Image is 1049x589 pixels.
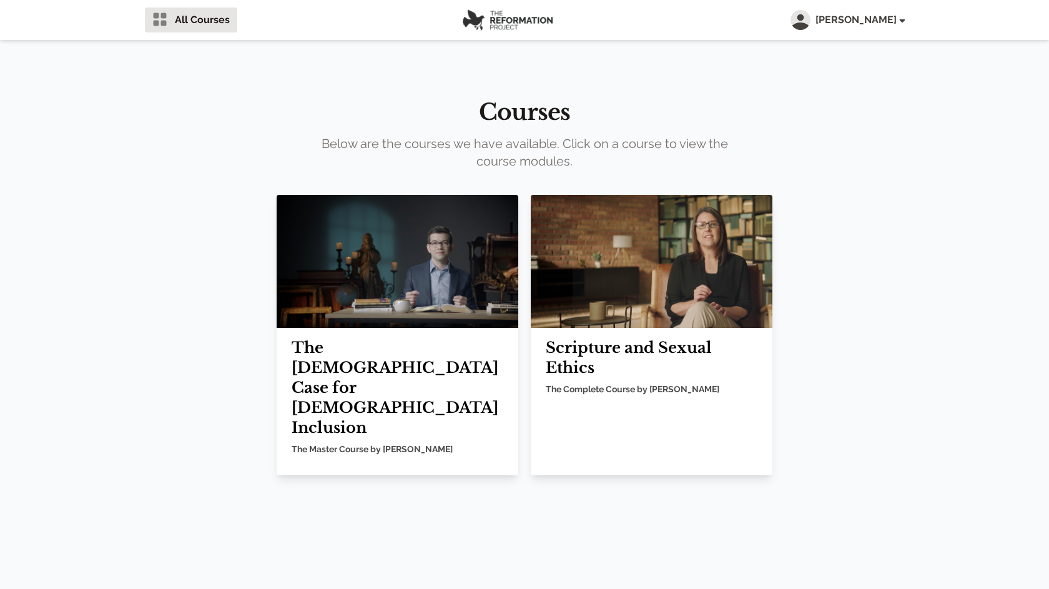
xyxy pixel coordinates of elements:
h5: The Master Course by [PERSON_NAME] [292,443,503,455]
span: All Courses [175,12,230,27]
img: logo.png [463,9,553,31]
img: Mountain [531,195,772,328]
img: Mountain [277,195,518,328]
h2: Courses [125,100,924,125]
p: Below are the courses we have available. Click on a course to view the course modules. [315,135,734,170]
h2: The [DEMOGRAPHIC_DATA] Case for [DEMOGRAPHIC_DATA] Inclusion [292,338,503,438]
span: [PERSON_NAME] [815,12,904,27]
a: All Courses [145,7,237,32]
button: [PERSON_NAME] [790,10,904,30]
h2: Scripture and Sexual Ethics [546,338,757,378]
h5: The Complete Course by [PERSON_NAME] [546,383,757,395]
